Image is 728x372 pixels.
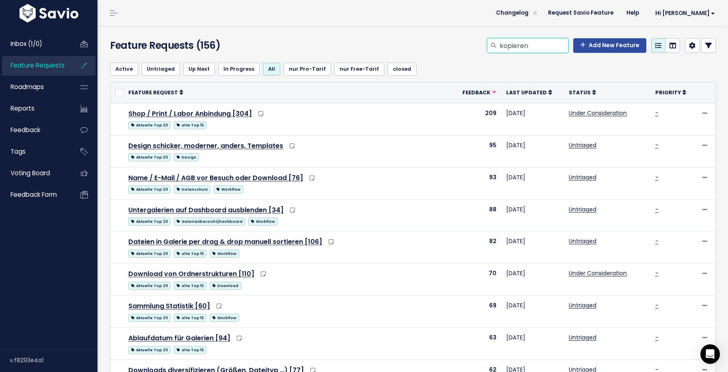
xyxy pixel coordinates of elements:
span: Datenschutz [174,185,210,194]
td: 63 [452,328,501,360]
a: Last Updated [506,88,552,96]
td: 88 [452,199,501,231]
a: Workflow [214,184,243,194]
a: Dateien in Galerie per drag & drop manuell sortieren [106] [128,237,322,246]
a: Galerieübersicht/Dashboard [174,216,245,226]
a: nur Free-Tarif [334,63,384,76]
h4: Feature Requests (156) [110,38,304,53]
span: Aktuelle Top 20 [128,250,171,258]
a: In Progress [218,63,260,76]
div: Open Intercom Messenger [700,344,720,364]
a: closed [388,63,416,76]
div: v.f8293e4a1 [10,350,97,371]
td: [DATE] [501,135,564,167]
td: [DATE] [501,103,564,135]
a: Workflow [248,216,277,226]
a: Design schicker, moderner, anders, Templates [128,141,283,150]
span: Aktuelle Top 20 [128,314,171,322]
a: Sammlung Statistik [60] [128,301,210,311]
a: - [655,333,659,342]
a: - [655,237,659,245]
span: Galerieübersicht/Dashboard [174,218,245,226]
span: alte Top 15 [174,121,206,129]
a: Untriaged [569,301,596,309]
span: Workflow [248,218,277,226]
a: Aktuelle Top 20 [128,152,171,162]
a: Workflow [210,312,239,322]
span: Tags [11,147,26,156]
a: Aktuelle Top 20 [128,344,171,355]
span: Workflow [210,314,239,322]
span: Aktuelle Top 20 [128,346,171,354]
span: Aktuelle Top 20 [128,121,171,129]
td: [DATE] [501,328,564,360]
a: Untriaged [569,237,596,245]
a: Priority [655,88,686,96]
a: Help [620,7,646,19]
a: Aktuelle Top 20 [128,120,171,130]
span: alte Top 15 [174,282,206,290]
span: Status [569,89,591,96]
a: Under Consideration [569,269,627,277]
span: Design [174,153,199,161]
span: alte Top 15 [174,346,206,354]
a: Hi [PERSON_NAME] [646,7,721,20]
span: Feature Requests [11,61,65,70]
span: Feedback [11,126,40,134]
a: Roadmaps [2,78,67,96]
td: [DATE] [501,167,564,199]
a: Feedback [462,88,496,96]
td: 93 [452,167,501,199]
span: Reports [11,104,35,113]
a: alte Top 15 [174,120,206,130]
ul: Filter feature requests [110,63,716,76]
a: All [263,63,280,76]
a: Untriaged [569,333,596,342]
a: Untergalerien auf Dashboard ausblenden [34] [128,205,284,215]
a: Aktuelle Top 20 [128,216,171,226]
a: Request Savio Feature [542,7,620,19]
a: Workflow [210,248,239,258]
a: Reports [2,99,67,118]
a: Feedback form [2,185,67,204]
a: nur Pro-Tarif [284,63,331,76]
td: [DATE] [501,231,564,263]
span: Aktuelle Top 20 [128,282,171,290]
a: Add New Feature [573,38,646,53]
span: Feature Request [128,89,178,96]
span: Hi [PERSON_NAME] [655,10,715,16]
a: Aktuelle Top 20 [128,184,171,194]
a: Active [110,63,138,76]
a: Design [174,152,199,162]
td: 82 [452,231,501,263]
a: Untriaged [569,141,596,149]
a: Aktuelle Top 20 [128,312,171,322]
a: alte Top 15 [174,280,206,290]
a: alte Top 15 [174,312,206,322]
span: Aktuelle Top 20 [128,153,171,161]
td: 95 [452,135,501,167]
a: alte Top 15 [174,344,206,355]
a: Download [210,280,241,290]
span: Priority [655,89,681,96]
td: [DATE] [501,199,564,231]
a: Shop / Print / Labor Anbindung [304] [128,109,252,118]
span: Download [210,282,241,290]
a: - [655,141,659,149]
td: 70 [452,263,501,296]
td: [DATE] [501,263,564,296]
a: Feature Requests [2,56,67,75]
td: [DATE] [501,296,564,328]
a: Under Consideration [569,109,627,117]
span: Feedback form [11,190,57,199]
a: Ablaufdatum für Galerien [94] [128,333,230,343]
a: - [655,301,659,309]
a: Aktuelle Top 20 [128,248,171,258]
a: Status [569,88,596,96]
span: Voting Board [11,169,50,177]
span: Aktuelle Top 20 [128,185,171,194]
a: alte Top 15 [174,248,206,258]
a: - [655,109,659,117]
a: Untriaged [569,205,596,213]
span: alte Top 15 [174,314,206,322]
